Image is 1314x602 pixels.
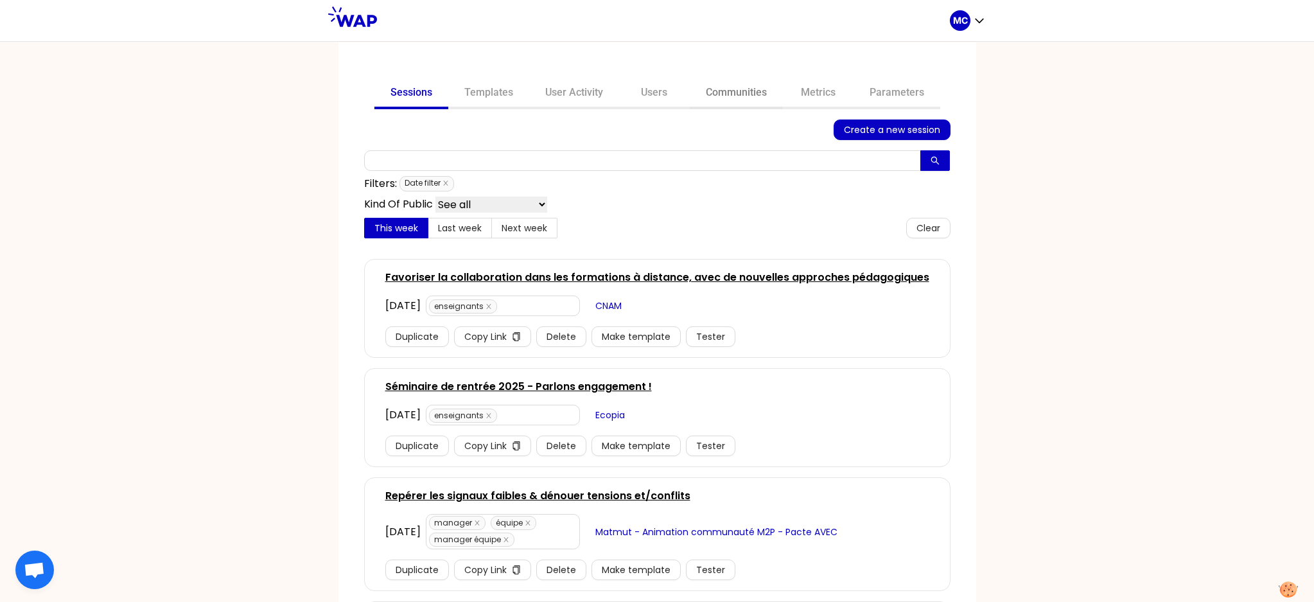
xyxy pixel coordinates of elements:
[512,565,521,576] span: copy
[547,439,576,453] span: Delete
[429,299,497,314] span: enseignants
[454,560,531,580] button: Copy Linkcopy
[585,405,635,425] button: Ecopia
[696,330,725,344] span: Tester
[454,326,531,347] button: Copy Linkcopy
[547,563,576,577] span: Delete
[585,522,848,542] button: Matmut - Animation communauté M2P - Pacte AVEC
[602,330,670,344] span: Make template
[916,221,940,235] span: Clear
[464,330,507,344] span: Copy Link
[429,409,497,423] span: enseignants
[920,150,950,171] button: search
[854,78,940,109] a: Parameters
[399,176,454,191] span: Date filter
[953,14,968,27] p: MC
[438,222,482,235] span: Last week
[385,298,421,314] div: [DATE]
[396,563,439,577] span: Duplicate
[374,78,448,109] a: Sessions
[491,516,536,530] span: équipe
[602,439,670,453] span: Make template
[686,436,735,456] button: Tester
[429,533,514,547] span: manager équipe
[502,222,547,235] span: Next week
[585,296,632,316] button: CNAM
[686,326,735,347] button: Tester
[595,299,622,313] span: CNAM
[396,330,439,344] span: Duplicate
[591,436,681,456] button: Make template
[906,218,950,238] button: Clear
[931,156,940,166] span: search
[454,436,531,456] button: Copy Linkcopy
[595,525,837,539] span: Matmut - Animation communauté M2P - Pacte AVEC
[385,524,421,540] div: [DATE]
[950,10,986,31] button: MC
[464,563,507,577] span: Copy Link
[525,520,531,526] span: close
[364,197,433,213] p: Kind Of Public
[385,560,449,580] button: Duplicate
[486,303,492,310] span: close
[536,560,586,580] button: Delete
[591,560,681,580] button: Make template
[396,439,439,453] span: Duplicate
[512,441,521,452] span: copy
[385,436,449,456] button: Duplicate
[690,78,783,109] a: Communities
[385,488,690,504] a: Repérer les signaux faibles & dénouer tensions et/conflits
[602,563,670,577] span: Make template
[385,407,421,423] div: [DATE]
[385,270,929,285] a: Favoriser la collaboration dans les formations à distance, avec de nouvelles approches pédagogiques
[385,379,652,394] a: Séminaire de rentrée 2025 - Parlons engagement !
[15,551,54,589] div: Ouvrir le chat
[834,120,950,140] button: Create a new session
[547,330,576,344] span: Delete
[686,560,735,580] button: Tester
[696,563,725,577] span: Tester
[464,439,507,453] span: Copy Link
[385,326,449,347] button: Duplicate
[442,180,449,186] span: close
[374,222,418,235] span: This week
[474,520,480,526] span: close
[512,332,521,342] span: copy
[529,78,619,109] a: User Activity
[844,123,940,137] span: Create a new session
[536,326,586,347] button: Delete
[619,78,690,109] a: Users
[591,326,681,347] button: Make template
[486,412,492,419] span: close
[429,516,486,530] span: manager
[595,408,625,422] span: Ecopia
[364,176,397,191] p: Filters:
[696,439,725,453] span: Tester
[783,78,854,109] a: Metrics
[503,536,509,543] span: close
[536,436,586,456] button: Delete
[448,78,529,109] a: Templates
